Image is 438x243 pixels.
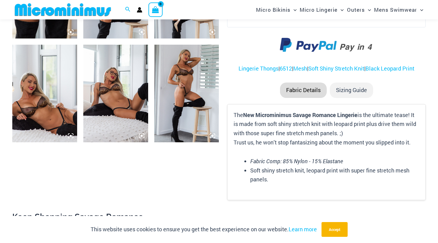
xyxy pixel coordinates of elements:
[345,2,373,18] a: OutersMenu ToggleMenu Toggle
[12,3,113,17] img: MM SHOP LOGO FLAT
[308,65,364,72] a: Soft Shiny Stretch Knit
[148,2,163,17] a: View Shopping Cart, empty
[374,2,417,18] span: Mens Swimwear
[322,222,348,237] button: Accept
[300,2,337,18] span: Micro Lingerie
[227,64,426,73] p: | | | |
[12,45,77,142] img: Savage Romance Leopard 1052 Underwire Bra 6512 Micro 05
[254,1,426,18] nav: Site Navigation
[154,45,219,142] img: Savage Romance Leopard 1052 Underwire Bra 6512 Micro 02
[12,211,426,222] h2: Keep Shopping Savage Romance
[234,111,419,147] p: The is the ultimate tease! It is made from soft shiny stretch knit with leopard print plus drive ...
[373,2,425,18] a: Mens SwimwearMenu ToggleMenu Toggle
[290,2,297,18] span: Menu Toggle
[250,166,419,184] li: Soft shiny stretch knit, leopard print with super fine stretch mesh panels.
[381,65,414,72] a: Leopard Print
[280,83,327,98] li: Fabric Details
[91,225,317,234] p: This website uses cookies to ensure you get the best experience on our website.
[293,65,307,72] a: Mesh
[280,65,292,72] a: 6512
[337,2,344,18] span: Menu Toggle
[255,2,298,18] a: Micro BikinisMenu ToggleMenu Toggle
[365,2,371,18] span: Menu Toggle
[289,225,317,233] a: Learn more
[298,2,345,18] a: Micro LingerieMenu ToggleMenu Toggle
[347,2,365,18] span: Outers
[83,45,148,142] img: Savage Romance Leopard 1052 Underwire Bra 6512 Micro 06
[250,157,343,165] em: Fabric Comp: 85% Nylon - 15% Elastane
[239,65,278,72] a: Lingerie Thongs
[330,83,373,98] li: Sizing Guide
[365,65,380,72] a: Black
[243,111,357,119] b: New Microminimus Savage Romance Lingerie
[417,2,423,18] span: Menu Toggle
[137,7,142,13] a: Account icon link
[256,2,290,18] span: Micro Bikinis
[125,6,131,14] a: Search icon link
